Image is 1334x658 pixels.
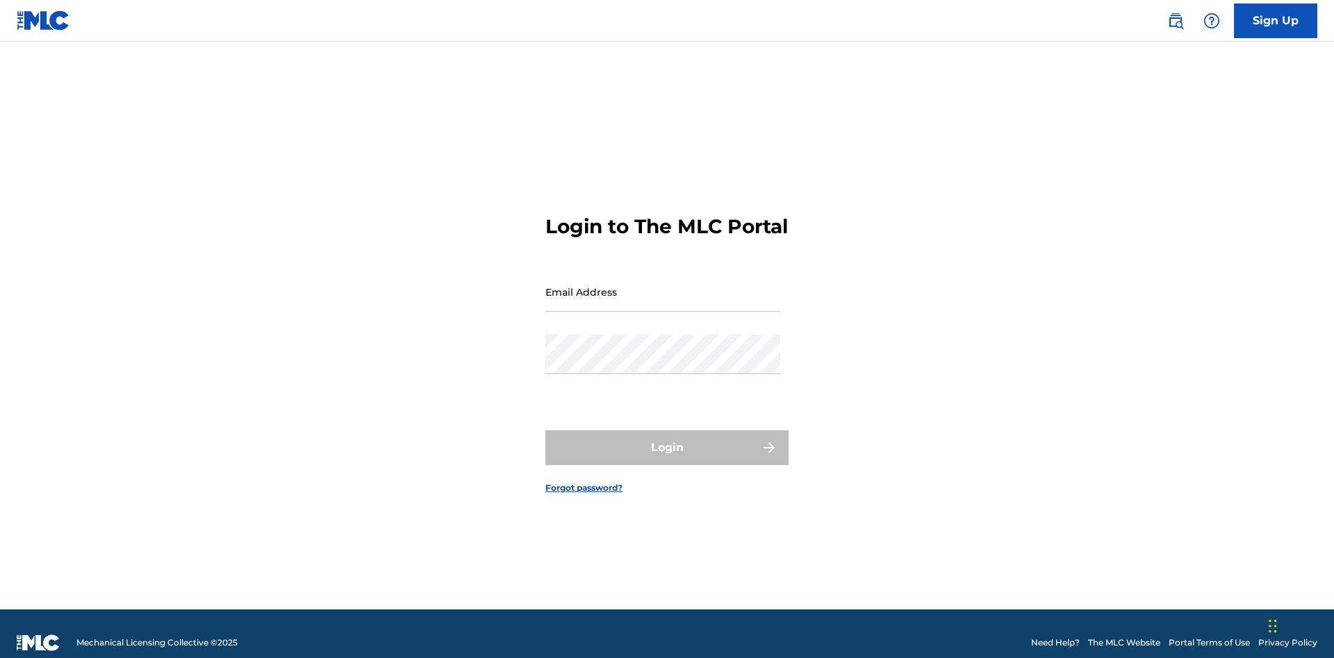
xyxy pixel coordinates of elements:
div: Drag [1269,605,1277,647]
a: Public Search [1162,7,1189,35]
img: help [1203,12,1220,29]
a: Portal Terms of Use [1169,636,1250,649]
img: MLC Logo [17,10,70,31]
img: search [1167,12,1184,29]
a: Forgot password? [545,482,623,494]
iframe: Chat Widget [1265,591,1334,658]
a: Need Help? [1031,636,1080,649]
img: logo [17,634,60,651]
a: The MLC Website [1088,636,1160,649]
a: Sign Up [1234,3,1317,38]
a: Privacy Policy [1258,636,1317,649]
h3: Login to The MLC Portal [545,214,788,239]
div: Help [1198,7,1226,35]
span: Mechanical Licensing Collective © 2025 [76,636,238,649]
